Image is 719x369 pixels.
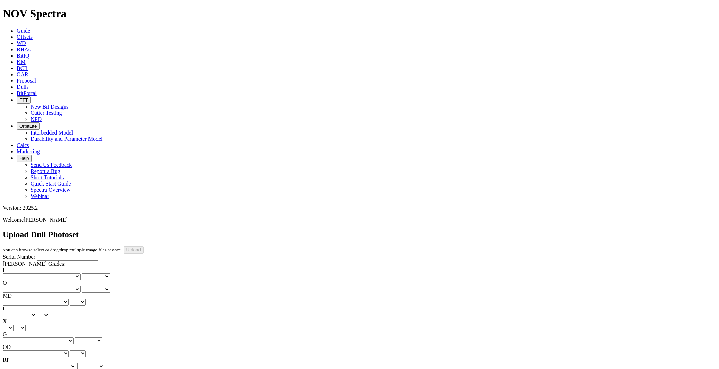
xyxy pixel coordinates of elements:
label: L [3,306,6,311]
a: OAR [17,71,28,77]
label: MD [3,293,12,299]
h1: NOV Spectra [3,7,716,20]
a: NPD [31,116,42,122]
a: BCR [17,65,28,71]
a: Marketing [17,148,40,154]
a: BHAs [17,46,31,52]
span: Help [19,156,29,161]
label: O [3,280,7,286]
a: Report a Bug [31,168,60,174]
span: [PERSON_NAME] [24,217,68,223]
a: Short Tutorials [31,174,64,180]
small: You can browse/select or drag/drop multiple image files at once. [3,247,122,252]
a: Proposal [17,78,36,84]
a: Quick Start Guide [31,181,71,187]
a: Offsets [17,34,33,40]
label: G [3,331,7,337]
div: Version: 2025.2 [3,205,716,211]
span: OrbitLite [19,123,37,129]
a: BitIQ [17,53,29,59]
a: Dulls [17,84,29,90]
a: KM [17,59,26,65]
input: Upload [124,246,144,254]
label: I [3,267,5,273]
span: FTT [19,97,28,103]
a: Interbedded Model [31,130,73,136]
button: FTT [17,96,31,104]
a: Guide [17,28,30,34]
a: Calcs [17,142,29,148]
div: [PERSON_NAME] Grades: [3,261,716,267]
button: OrbitLite [17,122,40,130]
a: Send Us Feedback [31,162,72,168]
p: Welcome [3,217,716,223]
h2: Upload Dull Photoset [3,230,716,239]
label: OD [3,344,11,350]
label: RP [3,357,10,363]
a: New Bit Designs [31,104,68,110]
a: BitPortal [17,90,37,96]
a: WD [17,40,26,46]
label: X [3,318,7,324]
label: Serial Number [3,254,35,260]
a: Cutter Testing [31,110,62,116]
button: Help [17,155,32,162]
a: Spectra Overview [31,187,70,193]
a: Webinar [31,193,49,199]
a: Durability and Parameter Model [31,136,103,142]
